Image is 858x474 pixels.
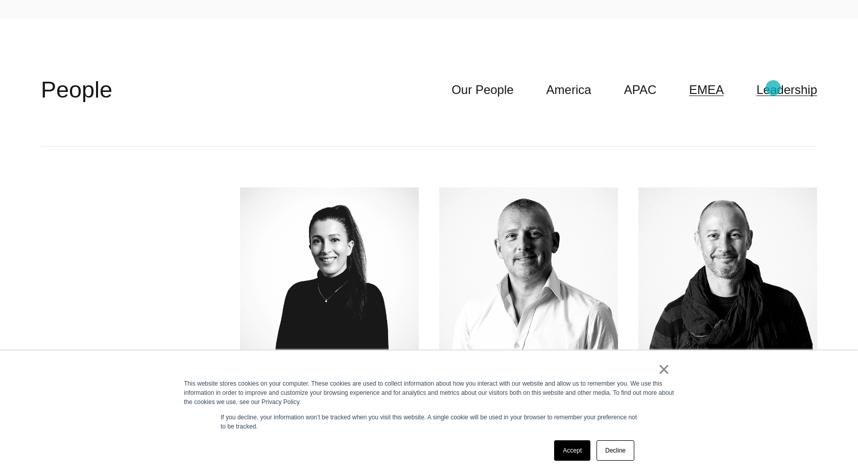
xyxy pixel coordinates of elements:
[546,80,591,100] a: America
[221,413,637,431] p: If you decline, your information won’t be tracked when you visit this website. A single cookie wi...
[439,187,618,369] img: Steve Waller
[597,440,634,461] a: Decline
[184,379,674,407] div: This website stores cookies on your computer. These cookies are used to collect information about...
[624,80,657,100] a: APAC
[41,75,112,105] h2: People
[756,80,817,100] a: Leadership
[689,80,724,100] a: EMEA
[658,365,670,374] a: ×
[451,80,513,100] a: Our People
[240,187,419,368] img: HELEN JOANNA WOOD
[554,440,590,461] a: Accept
[638,187,817,369] img: James Graves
